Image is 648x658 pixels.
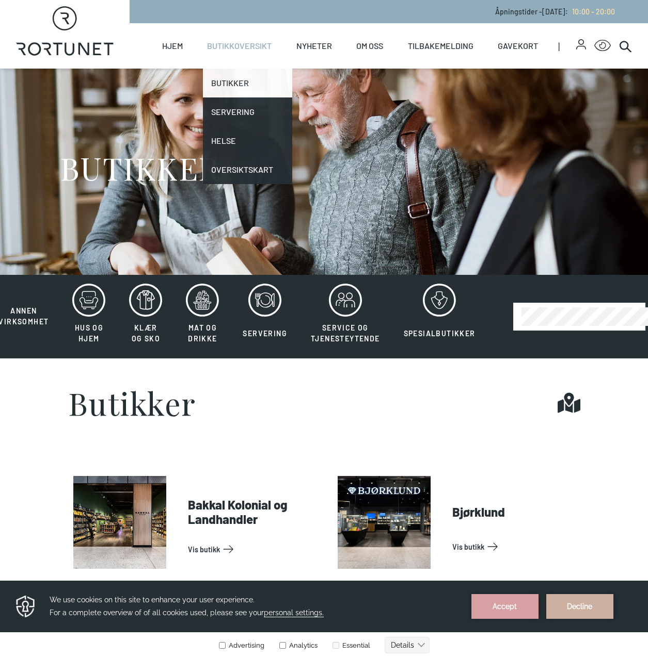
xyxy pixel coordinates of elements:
[498,23,538,69] a: Gavekort
[495,6,615,17] p: Åpningstider - [DATE] :
[188,323,217,343] span: Mat og drikke
[175,283,230,350] button: Mat og drikke
[330,61,370,69] label: Essential
[594,38,611,54] button: Open Accessibility Menu
[219,61,226,68] input: Advertising
[385,56,430,73] button: Details
[546,13,613,38] button: Decline
[568,7,615,16] a: 10:00 - 20:00
[14,13,37,38] img: Privacy reminder
[75,323,103,343] span: Hus og hjem
[218,61,264,69] label: Advertising
[203,155,292,184] a: Oversiktskart
[60,149,219,187] h1: BUTIKKER
[118,283,173,350] button: Klær og sko
[264,28,324,37] span: personal settings.
[471,13,539,38] button: Accept
[188,541,312,557] a: Vis Butikk: Bakkal Kolonial og Landhandler
[277,61,318,69] label: Analytics
[391,60,414,69] text: Details
[356,23,383,69] a: Om oss
[232,283,298,350] button: Servering
[203,69,292,97] a: Butikker
[132,323,160,343] span: Klær og sko
[558,23,576,69] span: |
[162,23,183,69] a: Hjem
[300,283,391,350] button: Service og tjenesteytende
[203,126,292,155] a: Helse
[333,61,339,68] input: Essential
[61,283,116,350] button: Hus og hjem
[279,61,286,68] input: Analytics
[243,329,287,338] span: Servering
[68,387,196,418] h1: Butikker
[296,23,332,69] a: Nyheter
[408,23,473,69] a: Tilbakemelding
[452,538,576,555] a: Vis Butikk: Bjørklund
[50,13,459,39] h3: We use cookies on this site to enhance your user experience. For a complete overview of of all co...
[207,23,272,69] a: Butikkoversikt
[311,323,380,343] span: Service og tjenesteytende
[404,329,476,338] span: Spesialbutikker
[393,283,486,350] button: Spesialbutikker
[203,97,292,126] a: Servering
[572,7,615,16] span: 10:00 - 20:00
